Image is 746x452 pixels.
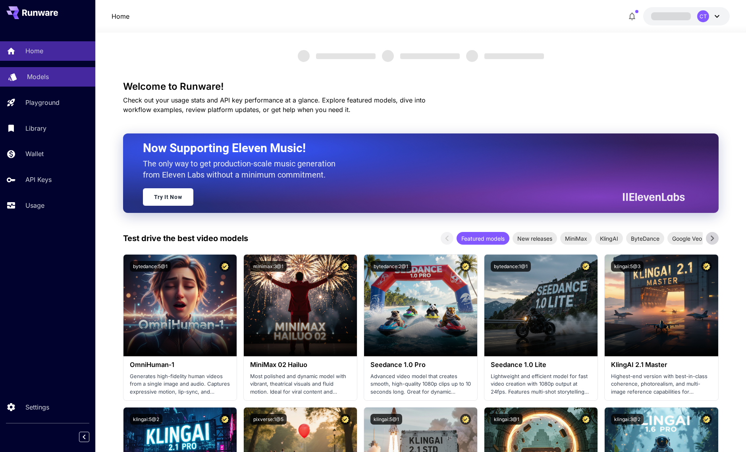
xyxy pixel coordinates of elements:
button: bytedance:5@1 [130,261,171,272]
p: Usage [25,201,44,210]
p: Home [25,46,43,56]
button: bytedance:1@1 [491,261,531,272]
img: alt [123,255,237,356]
img: alt [484,255,598,356]
span: KlingAI [595,234,623,243]
h3: Seedance 1.0 Lite [491,361,591,369]
p: Test drive the best video models [123,232,248,244]
p: Library [25,124,46,133]
button: Certified Model – Vetted for best performance and includes a commercial license. [701,261,712,272]
p: Models [27,72,49,81]
img: alt [244,255,357,356]
button: Certified Model – Vetted for best performance and includes a commercial license. [340,414,351,425]
h3: Seedance 1.0 Pro [370,361,471,369]
button: Collapse sidebar [79,432,89,442]
div: KlingAI [595,232,623,245]
span: ByteDance [626,234,664,243]
button: Certified Model – Vetted for best performance and includes a commercial license. [460,414,471,425]
img: alt [605,255,718,356]
p: Playground [25,98,60,107]
p: The only way to get production-scale music generation from Eleven Labs without a minimum commitment. [143,158,341,180]
button: minimax:3@1 [250,261,287,272]
p: API Keys [25,175,52,184]
h3: Welcome to Runware! [123,81,719,92]
p: Advanced video model that creates smooth, high-quality 1080p clips up to 10 seconds long. Great f... [370,373,471,396]
h3: KlingAI 2.1 Master [611,361,711,369]
button: Certified Model – Vetted for best performance and includes a commercial license. [220,261,230,272]
p: Settings [25,402,49,412]
button: klingai:5@2 [130,414,162,425]
nav: breadcrumb [112,12,129,21]
span: Check out your usage stats and API key performance at a glance. Explore featured models, dive int... [123,96,426,114]
div: ByteDance [626,232,664,245]
div: CT [697,10,709,22]
p: Wallet [25,149,44,158]
button: Certified Model – Vetted for best performance and includes a commercial license. [340,261,351,272]
h3: OmniHuman‑1 [130,361,230,369]
button: Certified Model – Vetted for best performance and includes a commercial license. [701,414,712,425]
button: Certified Model – Vetted for best performance and includes a commercial license. [580,414,591,425]
button: klingai:5@1 [370,414,402,425]
span: MiniMax [560,234,592,243]
p: Highest-end version with best-in-class coherence, photorealism, and multi-image reference capabil... [611,373,711,396]
button: Certified Model – Vetted for best performance and includes a commercial license. [460,261,471,272]
button: klingai:3@2 [611,414,644,425]
div: Collapse sidebar [85,430,95,444]
p: Generates high-fidelity human videos from a single image and audio. Captures expressive motion, l... [130,373,230,396]
p: Most polished and dynamic model with vibrant, theatrical visuals and fluid motion. Ideal for vira... [250,373,351,396]
button: CT [643,7,730,25]
a: Home [112,12,129,21]
button: klingai:5@3 [611,261,644,272]
div: Featured models [457,232,509,245]
span: Featured models [457,234,509,243]
div: New releases [513,232,557,245]
img: alt [364,255,477,356]
button: klingai:3@1 [491,414,522,425]
div: MiniMax [560,232,592,245]
button: Certified Model – Vetted for best performance and includes a commercial license. [220,414,230,425]
span: New releases [513,234,557,243]
div: Google Veo [667,232,707,245]
h2: Now Supporting Eleven Music! [143,141,679,156]
button: bytedance:2@1 [370,261,411,272]
button: pixverse:1@5 [250,414,287,425]
a: Try It Now [143,188,193,206]
p: Lightweight and efficient model for fast video creation with 1080p output at 24fps. Features mult... [491,373,591,396]
span: Google Veo [667,234,707,243]
button: Certified Model – Vetted for best performance and includes a commercial license. [580,261,591,272]
h3: MiniMax 02 Hailuo [250,361,351,369]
